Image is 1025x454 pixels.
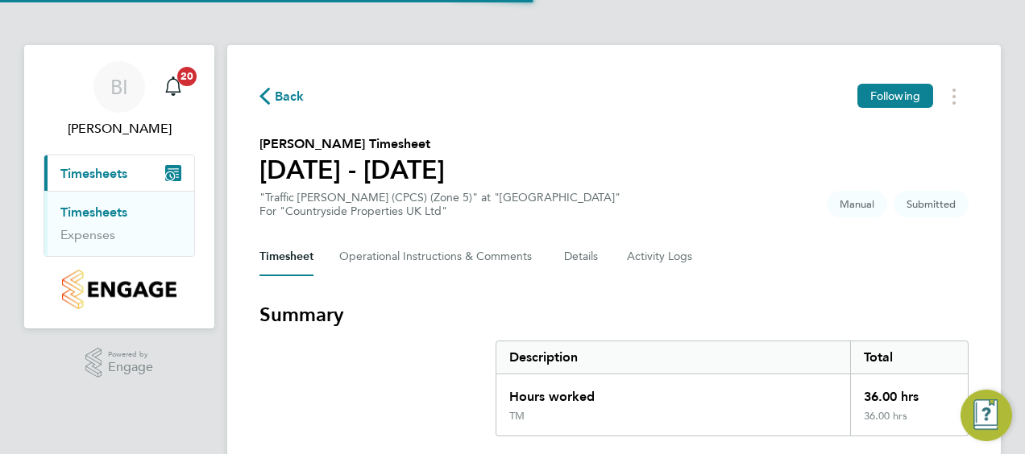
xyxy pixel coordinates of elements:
button: Operational Instructions & Comments [339,237,538,276]
div: Total [850,341,968,374]
button: Timesheets Menu [940,84,969,109]
nav: Main navigation [24,45,214,328]
img: countryside-properties-logo-retina.png [62,270,176,309]
h3: Summary [259,302,969,328]
span: BI [110,76,128,97]
div: TM [509,410,525,423]
span: This timesheet is Submitted. [894,191,969,217]
div: 36.00 hrs [850,410,968,435]
button: Engage Resource Center [961,390,1012,441]
div: For "Countryside Properties UK Ltd" [259,204,620,218]
a: Go to home page [44,270,195,309]
span: Engage [108,361,153,374]
h2: [PERSON_NAME] Timesheet [259,134,445,154]
span: Following [870,89,920,103]
span: 20 [177,67,197,86]
span: Ben Ioannou [44,119,195,138]
div: 36.00 hrs [850,374,968,410]
a: Timesheets [60,204,127,220]
div: Summary [496,340,969,436]
a: Expenses [60,227,115,242]
span: This timesheet was manually created. [827,191,887,217]
div: "Traffic [PERSON_NAME] (CPCS) (Zone 5)" at "[GEOGRAPHIC_DATA]" [259,191,620,218]
span: Timesheets [60,166,127,181]
h1: [DATE] - [DATE] [259,154,445,186]
span: Back [275,87,305,106]
a: Go to account details [44,61,195,138]
div: Description [496,341,850,374]
button: Timesheet [259,237,313,276]
button: Details [564,237,601,276]
span: Powered by [108,348,153,361]
div: Hours worked [496,374,850,410]
button: Activity Logs [627,237,695,276]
